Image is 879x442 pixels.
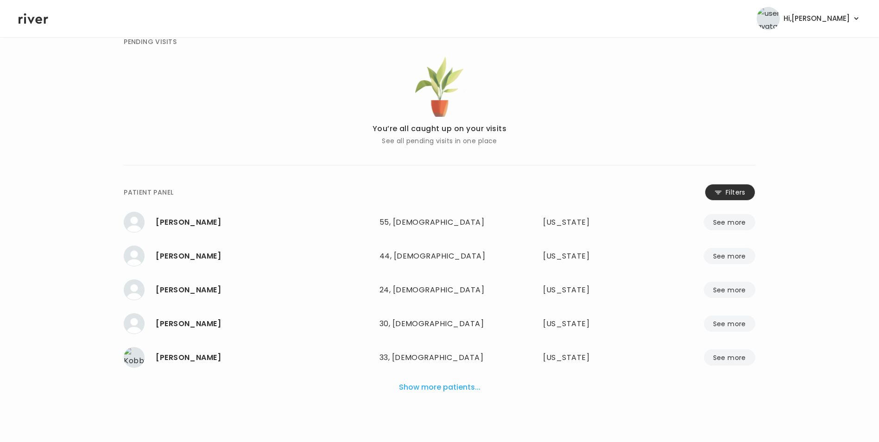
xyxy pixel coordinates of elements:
[156,250,372,263] div: Alexie Leitner
[704,248,755,264] button: See more
[757,7,780,30] img: user avatar
[124,279,145,300] img: Santiago Fernandez
[784,12,850,25] span: Hi, [PERSON_NAME]
[156,216,372,229] div: Monica Pita Mendoza
[379,216,500,229] div: 55, [DEMOGRAPHIC_DATA]
[543,351,627,364] div: Minnesota
[395,377,484,398] button: Show more patients...
[156,351,372,364] div: Kobby Amoah
[705,184,755,201] button: Filters
[124,246,145,266] img: Alexie Leitner
[543,250,627,263] div: Minnesota
[704,282,755,298] button: See more
[704,349,755,366] button: See more
[124,347,145,368] img: Kobby Amoah
[124,313,145,334] img: Jose Bonilla
[543,284,627,297] div: Virginia
[757,7,860,30] button: user avatarHi,[PERSON_NAME]
[379,250,500,263] div: 44, [DEMOGRAPHIC_DATA]
[704,214,755,230] button: See more
[373,135,507,146] p: See all pending visits in one place
[124,187,173,198] div: PATIENT PANEL
[543,216,627,229] div: Pennsylvania
[124,212,145,233] img: Monica Pita Mendoza
[373,122,507,135] p: You’re all caught up on your visits
[156,284,372,297] div: Santiago Fernandez
[704,316,755,332] button: See more
[543,317,627,330] div: California
[379,284,500,297] div: 24, [DEMOGRAPHIC_DATA]
[379,317,500,330] div: 30, [DEMOGRAPHIC_DATA]
[379,351,500,364] div: 33, [DEMOGRAPHIC_DATA]
[156,317,372,330] div: Jose Bonilla
[124,36,177,47] div: PENDING VISITS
